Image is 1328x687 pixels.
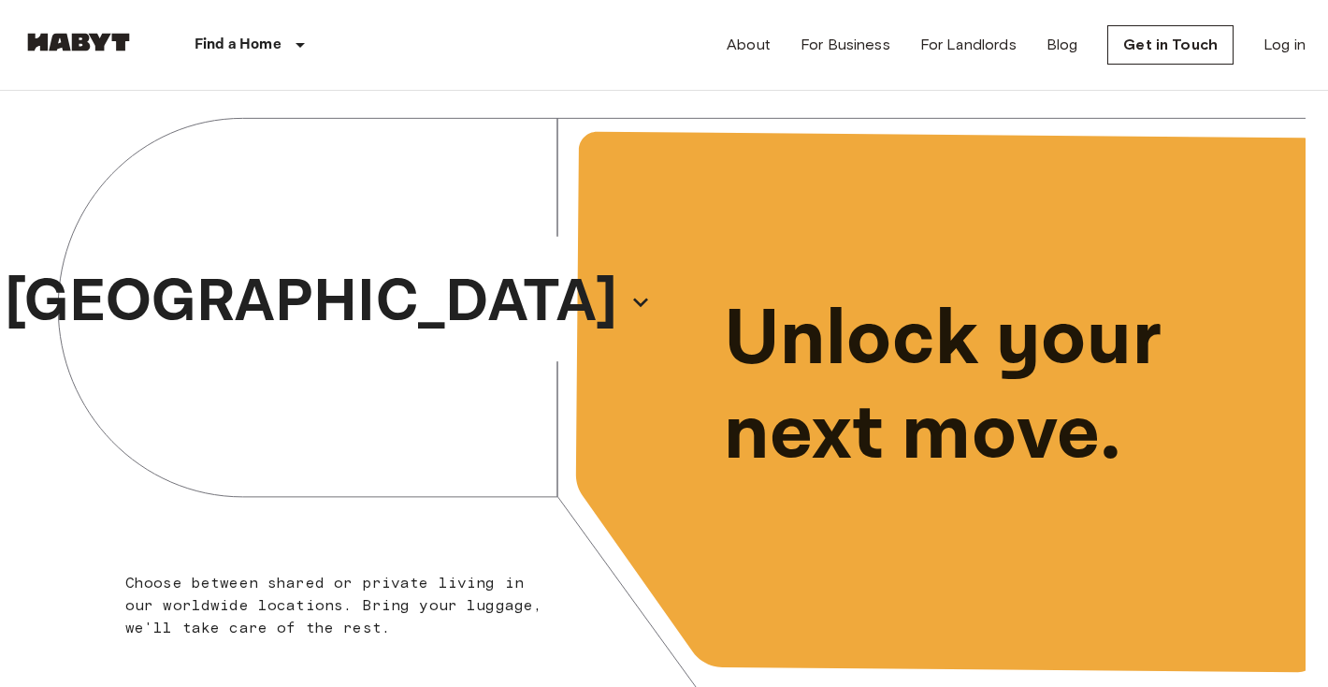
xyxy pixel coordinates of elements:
a: For Landlords [920,34,1017,56]
a: Get in Touch [1107,25,1234,65]
p: Unlock your next move. [724,293,1276,482]
a: Blog [1047,34,1078,56]
a: For Business [801,34,890,56]
p: Find a Home [195,34,281,56]
a: About [727,34,771,56]
p: [GEOGRAPHIC_DATA] [5,257,618,347]
p: Choose between shared or private living in our worldwide locations. Bring your luggage, we'll tak... [125,572,549,639]
img: Habyt [22,33,135,51]
a: Log in [1263,34,1306,56]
